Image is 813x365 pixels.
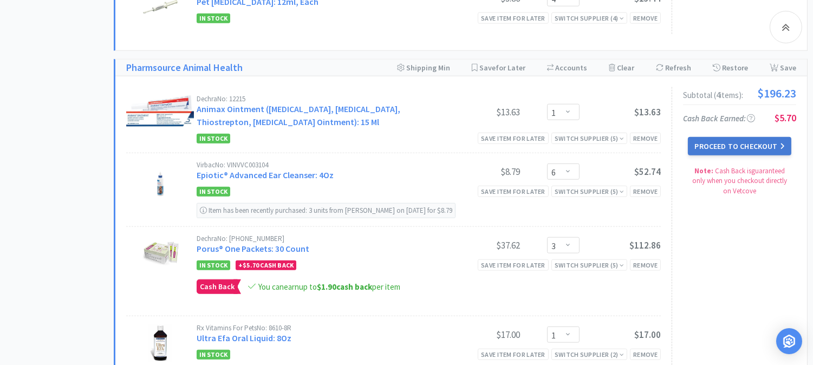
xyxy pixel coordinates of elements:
div: Virbac No: VINVVC003104 [197,161,439,168]
span: $17.00 [634,329,661,341]
span: In Stock [197,350,230,360]
span: You can earn up to per item [258,282,400,292]
span: $112.86 [629,239,661,251]
span: $196.23 [757,87,796,99]
span: In Stock [197,187,230,197]
div: Remove [630,349,661,360]
span: $5.70 [243,261,259,269]
div: Remove [630,186,661,197]
div: + Cash Back [236,260,296,270]
strong: cash back [317,282,372,292]
img: 7c289558969241af942feeba9f89c7d4_632181.png [141,161,179,199]
a: Pharmsource Animal Health [126,60,243,76]
span: $5.70 [775,112,796,124]
span: $1.90 [317,282,336,292]
img: c9b6bba663c74a978584589aa6a88bf2_376459.jpeg [126,95,194,127]
div: Switch Supplier ( 4 ) [555,13,624,23]
div: Rx Vitamins For Pets No: 8610-8R [197,324,439,331]
div: Subtotal ( 4 item s ): [683,87,796,99]
div: Switch Supplier ( 5 ) [555,260,624,270]
span: Cash Back is guaranteed only when you checkout directly on Vetcove [692,166,787,195]
a: Epiotic® Advanced Ear Cleanser: 4Oz [197,170,334,180]
div: Open Intercom Messenger [776,328,802,354]
div: Save item for later [478,12,549,24]
div: Accounts [547,60,587,76]
div: Refresh [656,60,691,76]
div: Switch Supplier ( 5 ) [555,133,624,144]
div: $17.00 [439,328,520,341]
span: $52.74 [634,166,661,178]
button: Proceed to Checkout [688,137,791,155]
span: In Stock [197,14,230,23]
div: Switch Supplier ( 2 ) [555,349,624,360]
div: Save [770,60,796,76]
div: Save item for later [478,349,549,360]
span: In Stock [197,134,230,144]
strong: Note: [694,166,713,175]
div: $37.62 [439,239,520,252]
div: Save item for later [478,259,549,271]
div: Shipping Min [397,60,450,76]
div: $13.63 [439,106,520,119]
div: Clear [609,60,634,76]
div: Save item for later [478,186,549,197]
div: Save item for later [478,133,549,144]
span: In Stock [197,260,230,270]
div: Item has been recently purchased: 3 units from [PERSON_NAME] on [DATE] for $8.79 [197,203,456,218]
div: Switch Supplier ( 5 ) [555,186,624,197]
a: Ultra Efa Oral Liquid: 8Oz [197,333,291,343]
div: Remove [630,133,661,144]
span: Save for Later [479,63,525,73]
div: $8.79 [439,165,520,178]
span: Cash Back Earned : [683,113,755,123]
span: Cash Back [197,280,237,294]
a: Porus® One Packets: 30 Count [197,243,309,254]
div: Dechra No: [PHONE_NUMBER] [197,235,439,242]
img: 998b8274d3d14276ac6cb37d5729092f_454973.jpeg [141,235,179,273]
div: Restore [713,60,748,76]
div: Remove [630,259,661,271]
div: Dechra No: 12215 [197,95,439,102]
div: Remove [630,12,661,24]
a: Animax Ointment ([MEDICAL_DATA], [MEDICAL_DATA], Thiostrepton, [MEDICAL_DATA] Ointment): 15 Ml [197,103,400,127]
span: $13.63 [634,106,661,118]
img: efff821483474289b47da9f4b0adace1_315187.jpeg [148,324,172,362]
